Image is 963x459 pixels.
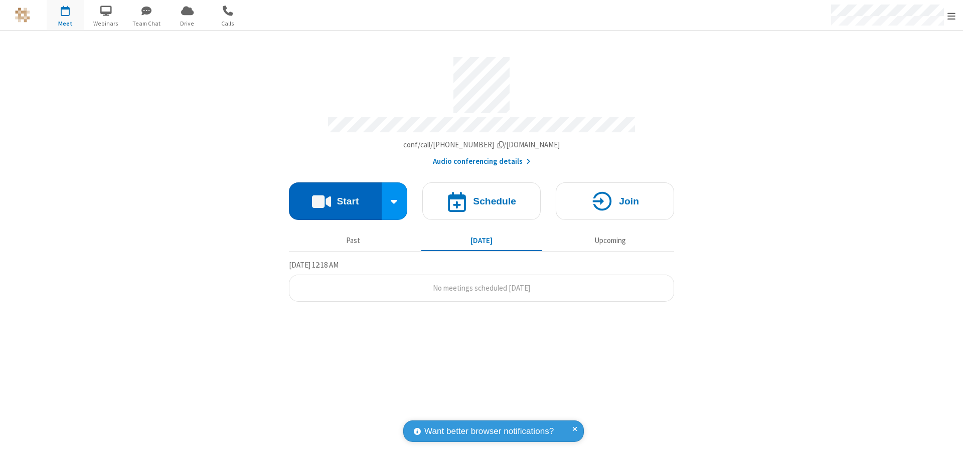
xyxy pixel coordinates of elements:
[15,8,30,23] img: QA Selenium DO NOT DELETE OR CHANGE
[87,19,125,28] span: Webinars
[337,196,359,206] h4: Start
[433,156,531,167] button: Audio conferencing details
[433,283,530,293] span: No meetings scheduled [DATE]
[403,139,560,151] button: Copy my meeting room linkCopy my meeting room link
[422,182,541,220] button: Schedule
[289,50,674,167] section: Account details
[289,182,382,220] button: Start
[619,196,639,206] h4: Join
[169,19,206,28] span: Drive
[424,425,554,438] span: Want better browser notifications?
[47,19,84,28] span: Meet
[403,140,560,149] span: Copy my meeting room link
[556,182,674,220] button: Join
[293,231,414,250] button: Past
[550,231,671,250] button: Upcoming
[473,196,516,206] h4: Schedule
[128,19,166,28] span: Team Chat
[289,259,674,302] section: Today's Meetings
[382,182,408,220] div: Start conference options
[421,231,542,250] button: [DATE]
[209,19,247,28] span: Calls
[289,260,339,270] span: [DATE] 12:18 AM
